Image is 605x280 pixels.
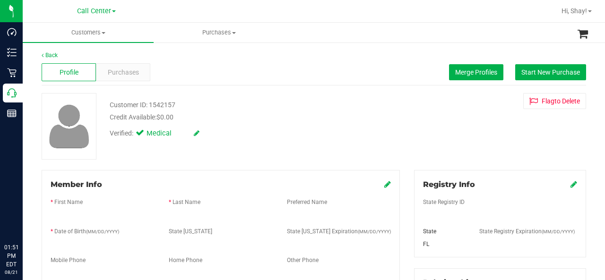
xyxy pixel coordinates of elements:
[7,109,17,118] inline-svg: Reports
[147,128,184,139] span: Medical
[455,68,497,76] span: Merge Profiles
[154,28,284,37] span: Purchases
[358,229,391,234] span: (MM/DD/YYYY)
[51,180,102,189] span: Member Info
[523,93,586,109] button: Flagto Delete
[86,229,119,234] span: (MM/DD/YYYY)
[110,128,199,139] div: Verified:
[416,227,472,236] div: State
[287,227,391,236] label: State [US_STATE] Expiration
[7,48,17,57] inline-svg: Inventory
[169,227,212,236] label: State [US_STATE]
[110,112,375,122] div: Credit Available:
[521,68,580,76] span: Start New Purchase
[42,52,58,59] a: Back
[423,198,465,206] label: State Registry ID
[479,227,575,236] label: State Registry Expiration
[173,198,200,206] label: Last Name
[44,102,94,151] img: user-icon.png
[110,100,175,110] div: Customer ID: 1542157
[51,256,86,264] label: Mobile Phone
[9,204,38,233] iframe: Resource center
[54,227,119,236] label: Date of Birth
[562,7,587,15] span: Hi, Shay!
[77,7,111,15] span: Call Center
[28,203,39,214] iframe: Resource center unread badge
[7,88,17,98] inline-svg: Call Center
[23,28,154,37] span: Customers
[54,198,83,206] label: First Name
[287,198,327,206] label: Preferred Name
[108,68,139,77] span: Purchases
[7,68,17,77] inline-svg: Retail
[23,23,154,42] a: Customers
[542,229,575,234] span: (MM/DD/YYYY)
[4,243,18,269] p: 01:51 PM EDT
[4,269,18,276] p: 08/21
[515,64,586,80] button: Start New Purchase
[60,68,78,77] span: Profile
[449,64,503,80] button: Merge Profiles
[423,180,475,189] span: Registry Info
[416,240,472,248] div: FL
[7,27,17,37] inline-svg: Dashboard
[154,23,285,42] a: Purchases
[287,256,319,264] label: Other Phone
[156,113,173,121] span: $0.00
[169,256,202,264] label: Home Phone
